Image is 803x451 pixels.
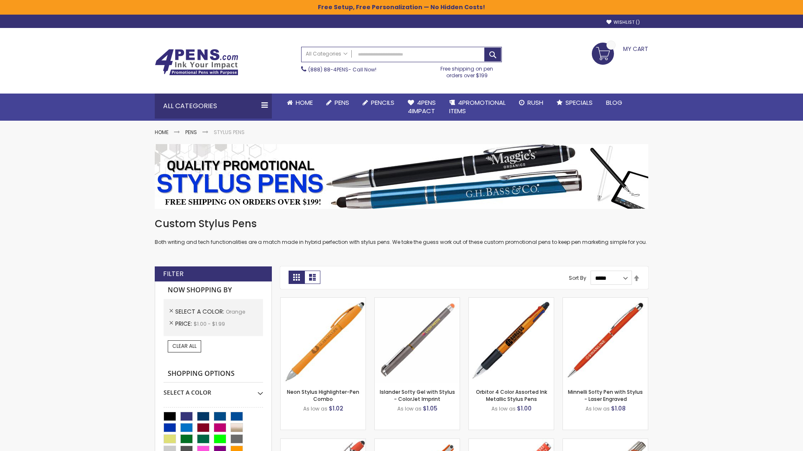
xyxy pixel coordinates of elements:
[164,365,263,383] strong: Shopping Options
[296,98,313,107] span: Home
[155,144,648,209] img: Stylus Pens
[155,49,238,76] img: 4Pens Custom Pens and Promotional Products
[155,94,272,119] div: All Categories
[408,98,436,115] span: 4Pens 4impact
[606,19,640,25] a: Wishlist
[172,342,197,350] span: Clear All
[517,404,532,413] span: $1.00
[449,98,506,115] span: 4PROMOTIONAL ITEMS
[586,405,610,412] span: As low as
[380,388,455,402] a: Islander Softy Gel with Stylus - ColorJet Imprint
[281,438,366,446] a: 4P-MS8B-Orange
[550,94,599,112] a: Specials
[569,274,586,281] label: Sort By
[308,66,348,73] a: (888) 88-4PENS
[280,94,320,112] a: Home
[306,51,348,57] span: All Categories
[563,297,648,304] a: Minnelli Softy Pen with Stylus - Laser Engraved-Orange
[194,320,225,327] span: $1.00 - $1.99
[163,269,184,279] strong: Filter
[164,383,263,397] div: Select A Color
[320,94,356,112] a: Pens
[563,298,648,383] img: Minnelli Softy Pen with Stylus - Laser Engraved-Orange
[155,217,648,246] div: Both writing and tech functionalities are a match made in hybrid perfection with stylus pens. We ...
[432,62,502,79] div: Free shipping on pen orders over $199
[401,94,442,121] a: 4Pens4impact
[469,298,554,383] img: Orbitor 4 Color Assorted Ink Metallic Stylus Pens-Orange
[491,405,516,412] span: As low as
[155,217,648,231] h1: Custom Stylus Pens
[611,404,626,413] span: $1.08
[375,298,460,383] img: Islander Softy Gel with Stylus - ColorJet Imprint-Orange
[527,98,543,107] span: Rush
[469,297,554,304] a: Orbitor 4 Color Assorted Ink Metallic Stylus Pens-Orange
[512,94,550,112] a: Rush
[563,438,648,446] a: Tres-Chic Softy Brights with Stylus Pen - Laser-Orange
[568,388,643,402] a: Minnelli Softy Pen with Stylus - Laser Engraved
[329,404,343,413] span: $1.02
[423,404,437,413] span: $1.05
[375,438,460,446] a: Avendale Velvet Touch Stylus Gel Pen-Orange
[281,297,366,304] a: Neon Stylus Highlighter-Pen Combo-Orange
[308,66,376,73] span: - Call Now!
[397,405,422,412] span: As low as
[356,94,401,112] a: Pencils
[168,340,201,352] a: Clear All
[565,98,593,107] span: Specials
[469,438,554,446] a: Marin Softy Pen with Stylus - Laser Engraved-Orange
[606,98,622,107] span: Blog
[175,319,194,328] span: Price
[302,47,352,61] a: All Categories
[214,129,245,136] strong: Stylus Pens
[599,94,629,112] a: Blog
[175,307,226,316] span: Select A Color
[442,94,512,121] a: 4PROMOTIONALITEMS
[289,271,304,284] strong: Grid
[281,298,366,383] img: Neon Stylus Highlighter-Pen Combo-Orange
[287,388,359,402] a: Neon Stylus Highlighter-Pen Combo
[155,129,169,136] a: Home
[164,281,263,299] strong: Now Shopping by
[185,129,197,136] a: Pens
[303,405,327,412] span: As low as
[476,388,547,402] a: Orbitor 4 Color Assorted Ink Metallic Stylus Pens
[371,98,394,107] span: Pencils
[335,98,349,107] span: Pens
[226,308,245,315] span: Orange
[375,297,460,304] a: Islander Softy Gel with Stylus - ColorJet Imprint-Orange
